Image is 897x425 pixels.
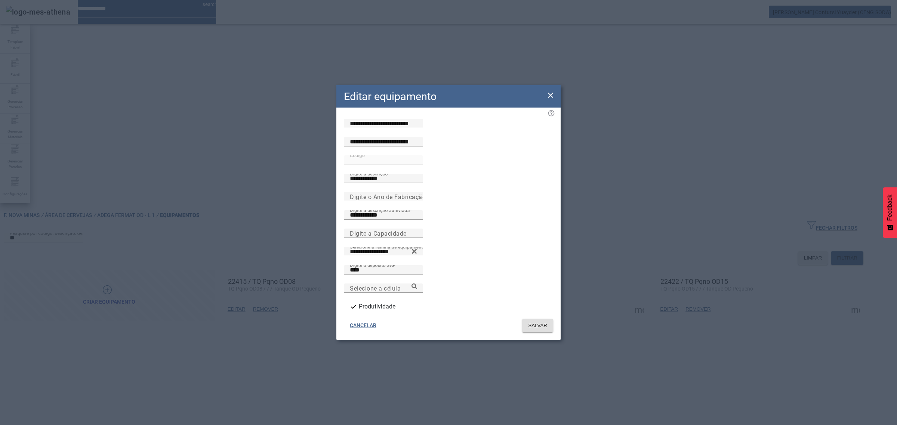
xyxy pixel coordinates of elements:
[522,319,553,332] button: SALVAR
[350,171,388,176] mat-label: Digite a descrição
[350,247,417,256] input: Number
[357,302,395,311] label: Produtividade
[344,89,437,105] h2: Editar equipamento
[350,285,401,292] mat-label: Selecione a célula
[350,193,426,200] mat-label: Digite o Ano de Fabricação
[887,195,893,221] span: Feedback
[883,187,897,238] button: Feedback - Mostrar pesquisa
[350,152,365,158] mat-label: Código
[350,262,396,267] mat-label: Digite o depósito SAP
[350,284,417,293] input: Number
[350,322,376,329] span: CANCELAR
[350,207,410,212] mat-label: Digite a descrição abreviada
[528,322,547,329] span: SALVAR
[344,319,382,332] button: CANCELAR
[350,244,426,249] mat-label: Selecione a família de equipamento
[350,230,407,237] mat-label: Digite a Capacidade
